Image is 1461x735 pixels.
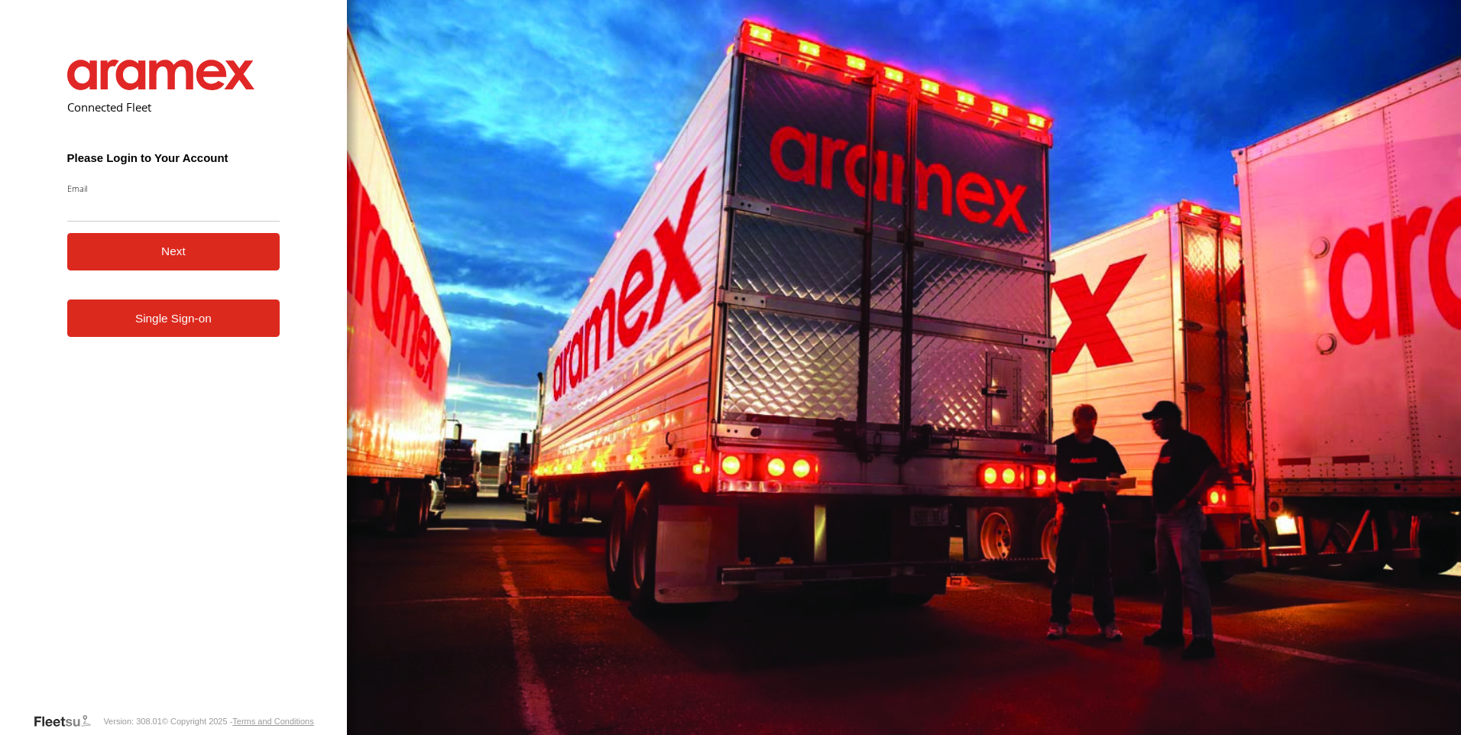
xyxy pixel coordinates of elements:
img: Aramex [67,60,255,90]
a: Terms and Conditions [232,717,313,726]
div: © Copyright 2025 - [162,717,314,726]
button: Next [67,233,280,270]
a: Visit our Website [33,714,103,729]
div: Version: 308.01 [103,717,161,726]
a: Single Sign-on [67,300,280,337]
h2: Connected Fleet [67,99,280,115]
label: Email [67,183,280,194]
h3: Please Login to Your Account [67,151,280,164]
